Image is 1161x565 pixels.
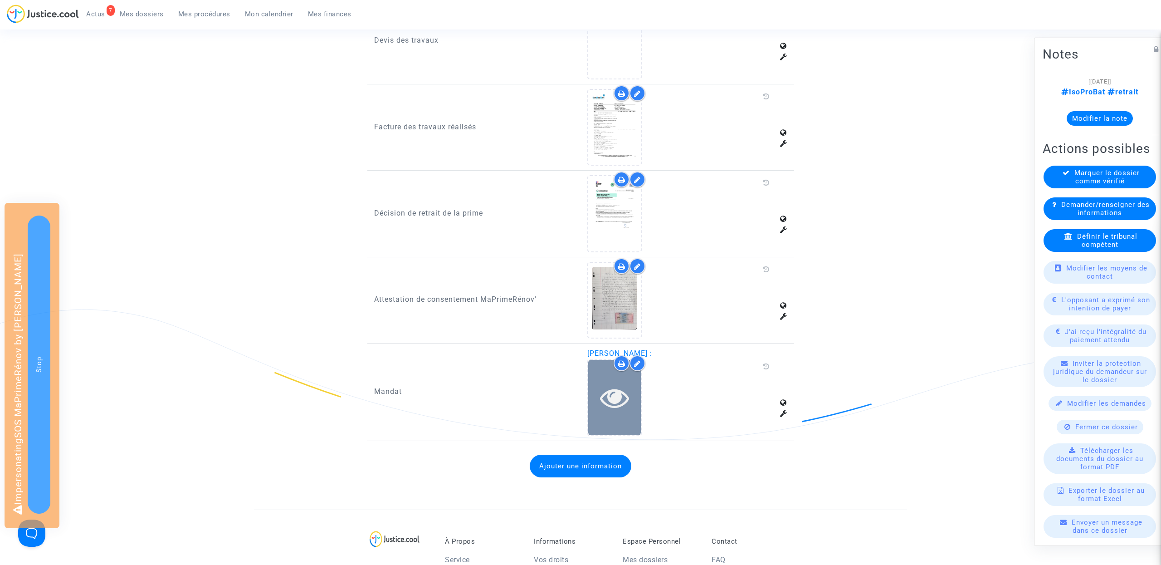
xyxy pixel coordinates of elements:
button: Stop [28,216,50,514]
span: L'opposant a exprimé son intention de payer [1061,295,1150,312]
div: Impersonating [5,203,59,528]
img: logo-lg.svg [370,531,420,547]
h2: Actions possibles [1043,140,1157,156]
a: Vos droits [534,555,568,564]
a: Service [445,555,470,564]
span: Actus [86,10,105,18]
span: [[DATE]] [1088,78,1111,84]
iframe: Help Scout Beacon - Open [18,520,45,547]
span: Modifier les moyens de contact [1066,264,1147,280]
span: Stop [35,357,43,373]
span: Mon calendrier [245,10,293,18]
span: Marquer le dossier comme vérifié [1074,168,1140,185]
span: retrait [1105,87,1138,96]
p: Informations [534,537,609,545]
p: Décision de retrait de la prime [374,207,574,219]
h2: Notes [1043,46,1157,62]
span: [PERSON_NAME] : [587,349,652,358]
a: 7Actus [79,7,112,21]
a: Mes dossiers [623,555,668,564]
span: J'ai reçu l'intégralité du paiement attendu [1065,327,1146,344]
span: Définir le tribunal compétent [1077,232,1137,248]
p: Contact [712,537,787,545]
span: Fermer ce dossier [1075,423,1138,431]
span: Mes procédures [178,10,230,18]
span: IsoProBat [1061,87,1105,96]
button: Modifier la note [1067,111,1133,125]
div: 7 [107,5,115,16]
p: Facture des travaux réalisés [374,121,574,133]
a: Mes finances [301,7,359,21]
button: Ajouter une information [530,455,631,477]
span: Mes finances [308,10,351,18]
p: Mandat [374,386,574,397]
span: Télécharger les documents du dossier au format PDF [1056,446,1143,471]
span: Exporter le dossier au format Excel [1068,486,1145,502]
p: Espace Personnel [623,537,698,545]
span: Mes dossiers [120,10,164,18]
a: Mon calendrier [238,7,301,21]
p: Attestation de consentement MaPrimeRénov' [374,294,574,305]
span: Modifier les demandes [1067,399,1146,407]
img: jc-logo.svg [7,5,79,23]
span: Inviter la protection juridique du demandeur sur le dossier [1053,359,1147,383]
p: Devis des travaux [374,34,574,46]
a: Mes procédures [171,7,238,21]
span: Envoyer un message dans ce dossier [1072,518,1142,534]
a: Mes dossiers [112,7,171,21]
span: Demander/renseigner des informations [1061,200,1150,216]
p: À Propos [445,537,520,545]
a: FAQ [712,555,726,564]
